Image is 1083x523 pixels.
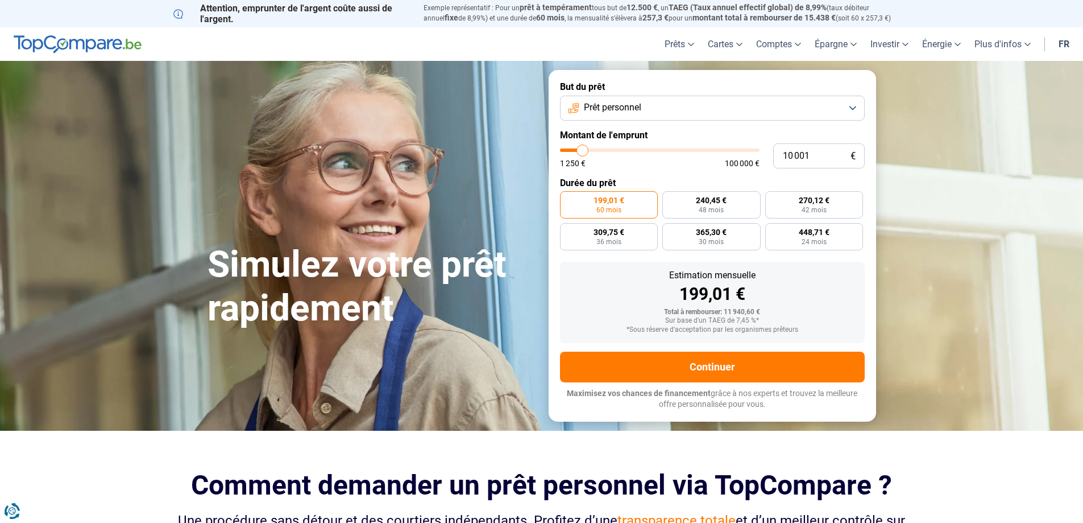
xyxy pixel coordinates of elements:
[626,3,658,12] span: 12.500 €
[173,3,410,24] p: Attention, emprunter de l'argent coûte aussi de l'argent.
[560,96,865,121] button: Prêt personnel
[569,286,856,303] div: 199,01 €
[596,207,621,213] span: 60 mois
[560,352,865,382] button: Continuer
[594,228,624,236] span: 309,75 €
[14,35,142,53] img: TopCompare
[596,238,621,245] span: 36 mois
[692,13,836,22] span: montant total à rembourser de 15.438 €
[569,308,856,316] div: Total à rembourser: 11 940,60 €
[567,389,711,398] span: Maximisez vos chances de financement
[864,27,915,61] a: Investir
[802,207,827,213] span: 42 mois
[699,207,724,213] span: 48 mois
[594,196,624,204] span: 199,01 €
[569,326,856,334] div: *Sous réserve d'acceptation par les organismes prêteurs
[696,228,727,236] span: 365,30 €
[699,238,724,245] span: 30 mois
[658,27,701,61] a: Prêts
[560,130,865,141] label: Montant de l'emprunt
[560,178,865,188] label: Durée du prêt
[1052,27,1076,61] a: fr
[173,470,910,501] h2: Comment demander un prêt personnel via TopCompare ?
[584,101,641,114] span: Prêt personnel
[968,27,1038,61] a: Plus d'infos
[208,243,535,331] h1: Simulez votre prêt rapidement
[520,3,592,12] span: prêt à tempérament
[808,27,864,61] a: Épargne
[424,3,910,23] p: Exemple représentatif : Pour un tous but de , un (taux débiteur annuel de 8,99%) et une durée de ...
[669,3,827,12] span: TAEG (Taux annuel effectif global) de 8,99%
[536,13,565,22] span: 60 mois
[560,159,586,167] span: 1 250 €
[799,196,829,204] span: 270,12 €
[915,27,968,61] a: Énergie
[749,27,808,61] a: Comptes
[560,81,865,92] label: But du prêt
[850,151,856,161] span: €
[802,238,827,245] span: 24 mois
[725,159,760,167] span: 100 000 €
[701,27,749,61] a: Cartes
[696,196,727,204] span: 240,45 €
[560,388,865,410] p: grâce à nos experts et trouvez la meilleure offre personnalisée pour vous.
[569,271,856,280] div: Estimation mensuelle
[569,317,856,325] div: Sur base d'un TAEG de 7,45 %*
[799,228,829,236] span: 448,71 €
[642,13,669,22] span: 257,3 €
[445,13,458,22] span: fixe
